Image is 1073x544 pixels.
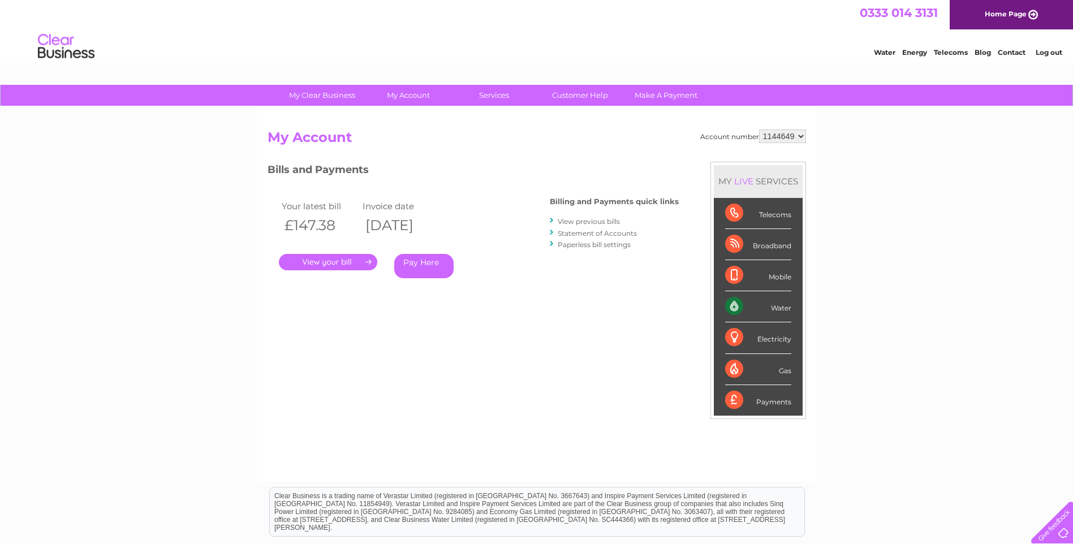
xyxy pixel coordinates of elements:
[279,214,360,237] th: £147.38
[725,322,791,353] div: Electricity
[394,254,454,278] a: Pay Here
[558,229,637,238] a: Statement of Accounts
[732,176,756,187] div: LIVE
[37,29,95,64] img: logo.png
[558,217,620,226] a: View previous bills
[279,198,360,214] td: Your latest bill
[725,354,791,385] div: Gas
[902,48,927,57] a: Energy
[268,162,679,182] h3: Bills and Payments
[279,254,377,270] a: .
[550,197,679,206] h4: Billing and Payments quick links
[934,48,968,57] a: Telecoms
[447,85,541,106] a: Services
[975,48,991,57] a: Blog
[874,48,895,57] a: Water
[725,229,791,260] div: Broadband
[725,385,791,416] div: Payments
[725,291,791,322] div: Water
[268,129,806,151] h2: My Account
[533,85,627,106] a: Customer Help
[360,198,441,214] td: Invoice date
[725,198,791,229] div: Telecoms
[725,260,791,291] div: Mobile
[275,85,369,106] a: My Clear Business
[558,240,631,249] a: Paperless bill settings
[860,6,938,20] a: 0333 014 3131
[998,48,1025,57] a: Contact
[619,85,713,106] a: Make A Payment
[714,165,803,197] div: MY SERVICES
[270,6,804,55] div: Clear Business is a trading name of Verastar Limited (registered in [GEOGRAPHIC_DATA] No. 3667643...
[700,129,806,143] div: Account number
[360,214,441,237] th: [DATE]
[1036,48,1062,57] a: Log out
[361,85,455,106] a: My Account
